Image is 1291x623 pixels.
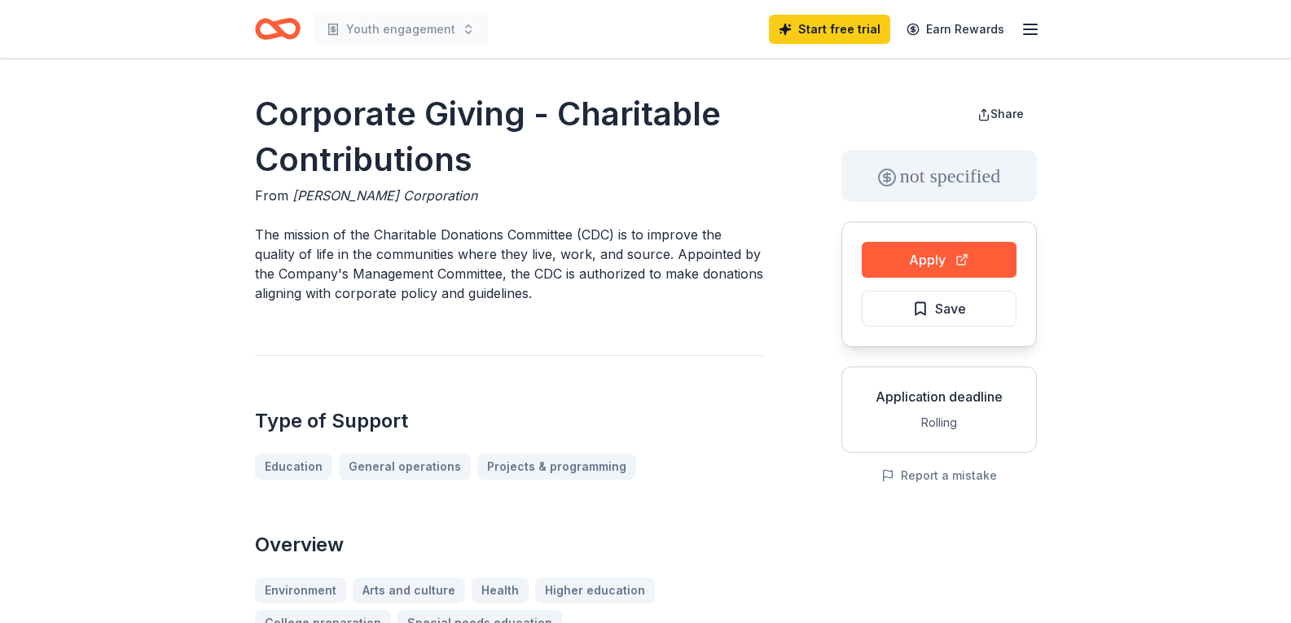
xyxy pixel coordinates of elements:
[769,15,890,44] a: Start free trial
[862,291,1017,327] button: Save
[855,387,1023,406] div: Application deadline
[881,466,997,485] button: Report a mistake
[255,225,763,303] p: The mission of the Charitable Donations Committee (CDC) is to improve the quality of life in the ...
[255,186,763,205] div: From
[841,150,1037,202] div: not specified
[255,532,763,558] h2: Overview
[255,454,332,480] a: Education
[292,187,477,204] span: [PERSON_NAME] Corporation
[935,298,966,319] span: Save
[255,10,301,48] a: Home
[255,408,763,434] h2: Type of Support
[862,242,1017,278] button: Apply
[314,13,488,46] button: Youth engagement
[990,107,1024,121] span: Share
[477,454,636,480] a: Projects & programming
[964,98,1037,130] button: Share
[339,454,471,480] a: General operations
[897,15,1014,44] a: Earn Rewards
[255,91,763,182] h1: Corporate Giving - Charitable Contributions
[346,20,455,39] span: Youth engagement
[855,413,1023,432] div: Rolling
